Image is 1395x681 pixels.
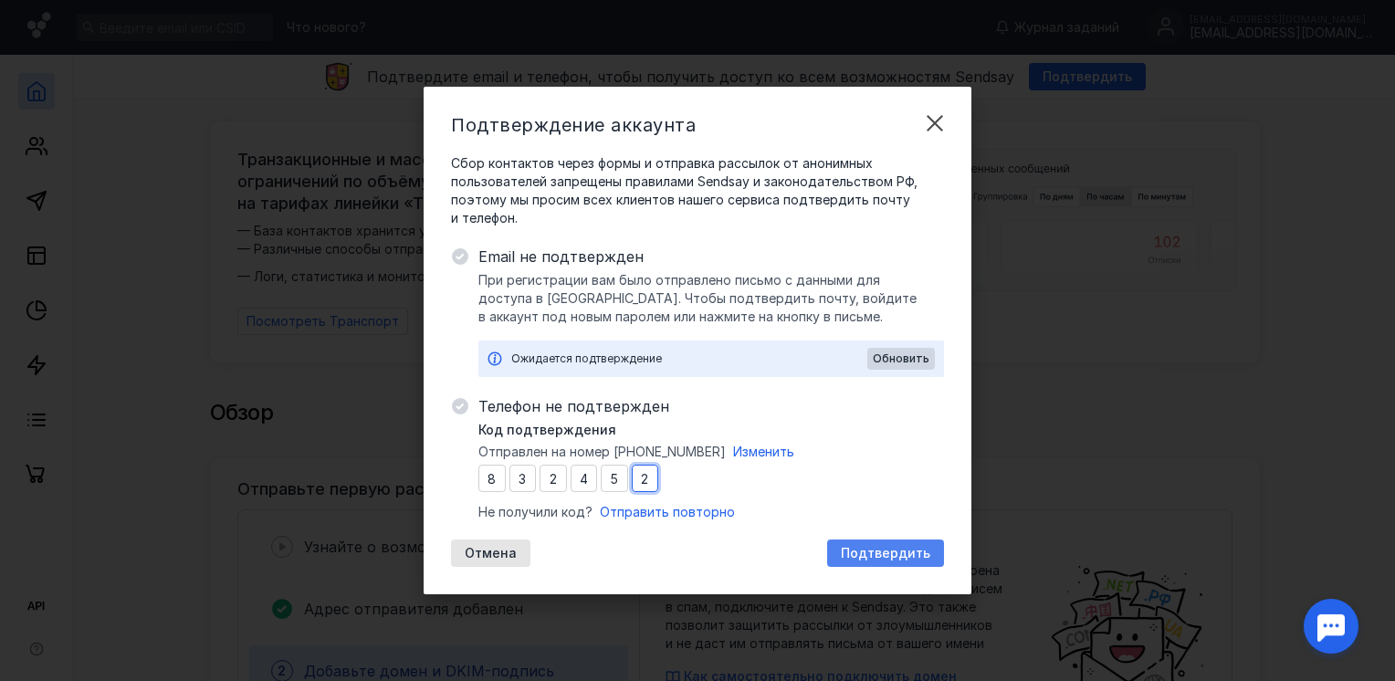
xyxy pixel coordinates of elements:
input: 0 [478,465,506,492]
span: Обновить [873,352,929,365]
div: Ожидается подтверждение [511,350,867,368]
span: Телефон не подтвержден [478,395,944,417]
span: Отмена [465,546,517,561]
span: Email не подтвержден [478,246,944,267]
input: 0 [632,465,659,492]
span: При регистрации вам было отправлено письмо с данными для доступа в [GEOGRAPHIC_DATA]. Чтобы подтв... [478,271,944,326]
input: 0 [571,465,598,492]
button: Отправить повторно [600,503,735,521]
span: Сбор контактов через формы и отправка рассылок от анонимных пользователей запрещены правилами Sen... [451,154,944,227]
span: Подтвердить [841,546,930,561]
span: Отправить повторно [600,504,735,519]
input: 0 [509,465,537,492]
span: Код подтверждения [478,421,616,439]
span: Отправлен на номер [PHONE_NUMBER] [478,443,726,461]
button: Подтвердить [827,540,944,567]
span: Не получили код? [478,503,593,521]
span: Изменить [733,444,794,459]
span: Подтверждение аккаунта [451,114,696,136]
input: 0 [540,465,567,492]
input: 0 [601,465,628,492]
button: Отмена [451,540,530,567]
button: Изменить [733,443,794,461]
button: Обновить [867,348,935,370]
